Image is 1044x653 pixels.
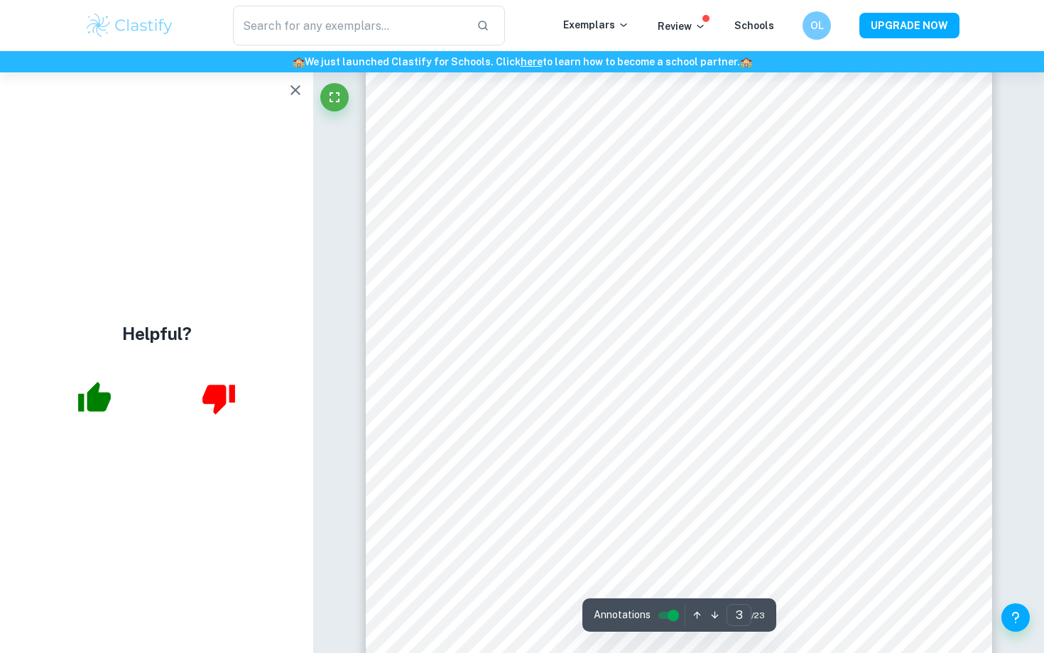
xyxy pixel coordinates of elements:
button: Help and Feedback [1001,603,1030,632]
span: / 23 [751,609,765,622]
h6: We just launched Clastify for Schools. Click to learn how to become a school partner. [3,54,1041,70]
a: Schools [734,20,774,31]
a: here [521,56,543,67]
h4: Helpful? [122,321,192,346]
h6: OL [809,18,825,33]
p: Review [658,18,706,34]
input: Search for any exemplars... [233,6,465,45]
p: Exemplars [563,17,629,33]
span: Annotations [594,608,651,622]
button: OL [803,11,831,40]
span: 🏫 [740,56,752,67]
span: 🏫 [293,56,305,67]
img: Clastify logo [85,11,175,40]
button: UPGRADE NOW [859,13,959,38]
button: Fullscreen [320,83,349,111]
